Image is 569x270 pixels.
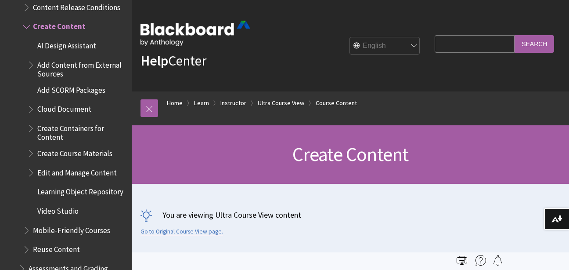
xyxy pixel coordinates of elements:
[140,52,206,69] a: HelpCenter
[140,209,560,220] p: You are viewing Ultra Course View content
[33,242,80,254] span: Reuse Content
[457,255,467,266] img: Print
[194,98,209,109] a: Learn
[515,35,554,52] input: Search
[37,83,105,95] span: Add SCORM Packages
[37,38,96,50] span: AI Design Assistant
[493,255,503,266] img: Follow this page
[33,223,110,235] span: Mobile-Friendly Courses
[140,228,223,236] a: Go to Original Course View page.
[220,98,246,109] a: Instructor
[475,255,486,266] img: More help
[33,19,86,31] span: Create Content
[37,204,79,215] span: Video Studio
[140,52,168,69] strong: Help
[37,58,126,78] span: Add Content from External Sources
[37,185,123,197] span: Learning Object Repository
[350,37,420,55] select: Site Language Selector
[316,98,357,109] a: Course Content
[37,146,112,158] span: Create Course Materials
[140,21,250,46] img: Blackboard by Anthology
[167,98,183,109] a: Home
[37,165,117,177] span: Edit and Manage Content
[292,142,409,166] span: Create Content
[258,98,304,109] a: Ultra Course View
[37,121,126,142] span: Create Containers for Content
[37,102,91,114] span: Cloud Document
